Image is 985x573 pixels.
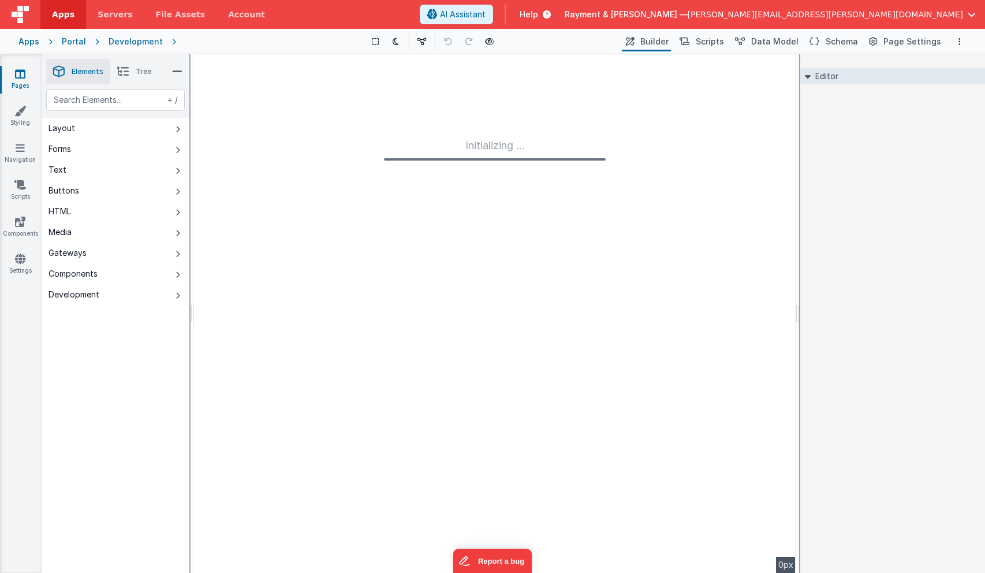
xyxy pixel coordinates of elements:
[751,36,799,47] span: Data Model
[42,243,189,263] button: Gateways
[640,36,669,47] span: Builder
[622,32,671,51] button: Builder
[805,32,860,51] button: Schema
[48,247,87,259] div: Gateways
[48,289,99,300] div: Development
[565,9,688,20] span: Rayment & [PERSON_NAME] —
[48,268,98,280] div: Components
[194,54,796,573] div: -->
[48,206,71,217] div: HTML
[48,226,72,238] div: Media
[98,9,132,20] span: Servers
[72,67,103,76] span: Elements
[42,159,189,180] button: Text
[48,122,75,134] div: Layout
[48,185,79,196] div: Buttons
[18,36,39,47] div: Apps
[384,137,606,161] div: Initializing ...
[865,32,943,51] button: Page Settings
[42,284,189,305] button: Development
[696,36,724,47] span: Scripts
[52,9,74,20] span: Apps
[453,549,532,573] iframe: Marker.io feedback button
[42,118,189,139] button: Layout
[109,36,163,47] div: Development
[565,9,976,20] button: Rayment & [PERSON_NAME] — [PERSON_NAME][EMAIL_ADDRESS][PERSON_NAME][DOMAIN_NAME]
[46,89,185,111] input: Search Elements...
[811,68,838,84] h2: Editor
[156,9,206,20] span: File Assets
[776,557,796,573] div: 0px
[826,36,858,47] span: Schema
[42,201,189,222] button: HTML
[165,89,178,111] span: + /
[688,9,963,20] span: [PERSON_NAME][EMAIL_ADDRESS][PERSON_NAME][DOMAIN_NAME]
[731,32,801,51] button: Data Model
[42,180,189,201] button: Buttons
[42,263,189,284] button: Components
[42,139,189,159] button: Forms
[440,9,486,20] span: AI Assistant
[520,9,538,20] span: Help
[48,143,71,155] div: Forms
[48,164,66,176] div: Text
[676,32,726,51] button: Scripts
[420,5,493,24] button: AI Assistant
[62,36,86,47] div: Portal
[136,67,151,76] span: Tree
[883,36,941,47] span: Page Settings
[953,35,967,49] button: Options
[42,222,189,243] button: Media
